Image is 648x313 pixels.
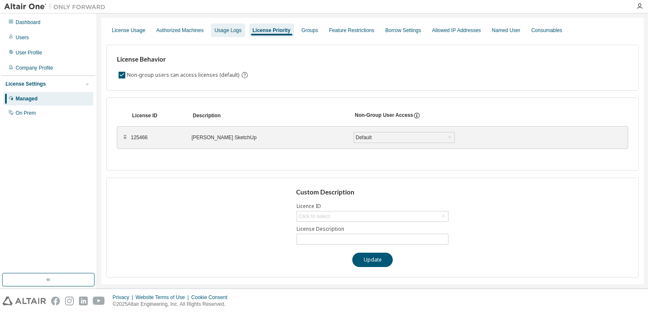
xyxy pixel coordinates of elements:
div: Authorized Machines [156,27,203,34]
div: On Prem [16,110,36,116]
div: [PERSON_NAME] SketchUp [192,134,343,141]
div: Dashboard [16,19,40,26]
div: Named User [492,27,520,34]
label: License Description [297,226,448,232]
div: Description [193,112,345,119]
div: Click to select [297,211,448,221]
div: Allowed IP Addresses [432,27,481,34]
div: User Profile [16,49,42,56]
button: Update [352,253,393,267]
div: Cookie Consent [191,294,232,301]
h3: Custom Description [296,188,449,197]
p: © 2025 Altair Engineering, Inc. All Rights Reserved. [113,301,232,308]
svg: By default any user not assigned to any group can access any license. Turn this setting off to di... [241,71,248,79]
div: License Settings [5,81,46,87]
div: License ID [132,112,183,119]
img: Altair One [4,3,110,11]
div: ⠿ [122,134,127,141]
div: License Priority [253,27,291,34]
img: altair_logo.svg [3,297,46,305]
img: linkedin.svg [79,297,88,305]
div: Users [16,34,29,41]
div: Privacy [113,294,135,301]
div: Managed [16,95,38,102]
div: Usage Logs [214,27,241,34]
div: License Usage [112,27,145,34]
div: Feature Restrictions [329,27,374,34]
div: Groups [302,27,318,34]
div: Company Profile [16,65,53,71]
div: Default [354,133,373,142]
div: Borrow Settings [385,27,421,34]
label: Non-group users can access licenses (default) [127,70,241,80]
div: Consumables [531,27,562,34]
label: Licence ID [297,203,448,210]
img: youtube.svg [93,297,105,305]
h3: License Behavior [117,55,247,64]
img: facebook.svg [51,297,60,305]
div: Non-Group User Access [355,112,413,119]
div: 125466 [131,134,181,141]
div: Default [354,132,454,143]
img: instagram.svg [65,297,74,305]
div: Website Terms of Use [135,294,191,301]
div: Click to select [299,213,330,220]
